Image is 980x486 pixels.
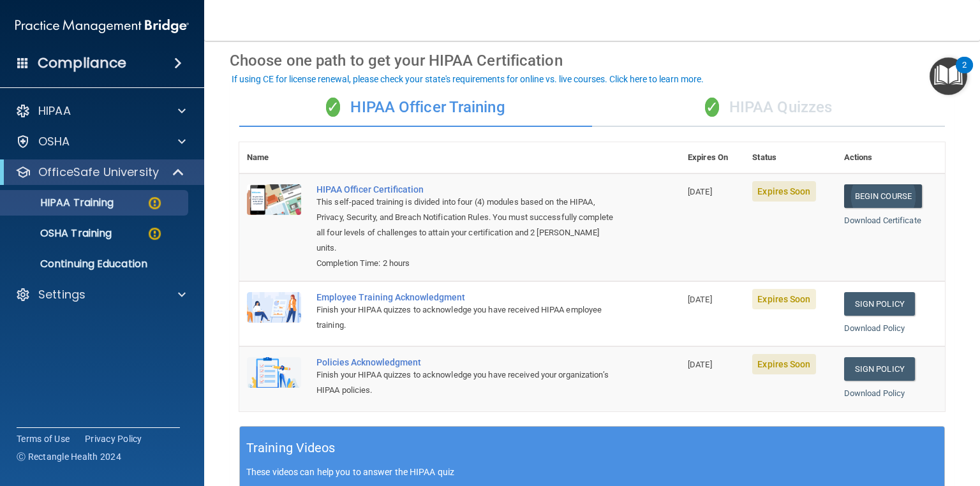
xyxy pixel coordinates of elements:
[752,289,815,309] span: Expires Soon
[844,184,922,208] a: Begin Course
[316,357,616,367] div: Policies Acknowledgment
[17,450,121,463] span: Ⓒ Rectangle Health 2024
[688,187,712,196] span: [DATE]
[38,165,159,180] p: OfficeSafe University
[246,467,938,477] p: These videos can help you to answer the HIPAA quiz
[147,195,163,211] img: warning-circle.0cc9ac19.png
[962,65,967,82] div: 2
[15,103,186,119] a: HIPAA
[326,98,340,117] span: ✓
[15,13,189,39] img: PMB logo
[85,432,142,445] a: Privacy Policy
[745,142,836,173] th: Status
[17,432,70,445] a: Terms of Use
[844,216,921,225] a: Download Certificate
[239,142,309,173] th: Name
[752,354,815,374] span: Expires Soon
[316,302,616,333] div: Finish your HIPAA quizzes to acknowledge you have received HIPAA employee training.
[15,165,185,180] a: OfficeSafe University
[316,256,616,271] div: Completion Time: 2 hours
[844,388,905,398] a: Download Policy
[316,367,616,398] div: Finish your HIPAA quizzes to acknowledge you have received your organization’s HIPAA policies.
[592,89,945,127] div: HIPAA Quizzes
[15,134,186,149] a: OSHA
[239,89,592,127] div: HIPAA Officer Training
[316,184,616,195] a: HIPAA Officer Certification
[38,54,126,72] h4: Compliance
[844,357,915,381] a: Sign Policy
[930,57,967,95] button: Open Resource Center, 2 new notifications
[8,196,114,209] p: HIPAA Training
[316,195,616,256] div: This self-paced training is divided into four (4) modules based on the HIPAA, Privacy, Security, ...
[232,75,704,84] div: If using CE for license renewal, please check your state's requirements for online vs. live cours...
[8,227,112,240] p: OSHA Training
[147,226,163,242] img: warning-circle.0cc9ac19.png
[836,142,945,173] th: Actions
[705,98,719,117] span: ✓
[15,287,186,302] a: Settings
[230,42,954,79] div: Choose one path to get your HIPAA Certification
[844,292,915,316] a: Sign Policy
[38,103,71,119] p: HIPAA
[246,437,336,459] h5: Training Videos
[8,258,182,270] p: Continuing Education
[316,292,616,302] div: Employee Training Acknowledgment
[844,323,905,333] a: Download Policy
[688,295,712,304] span: [DATE]
[230,73,706,85] button: If using CE for license renewal, please check your state's requirements for online vs. live cours...
[38,134,70,149] p: OSHA
[688,360,712,369] span: [DATE]
[752,181,815,202] span: Expires Soon
[38,287,85,302] p: Settings
[680,142,745,173] th: Expires On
